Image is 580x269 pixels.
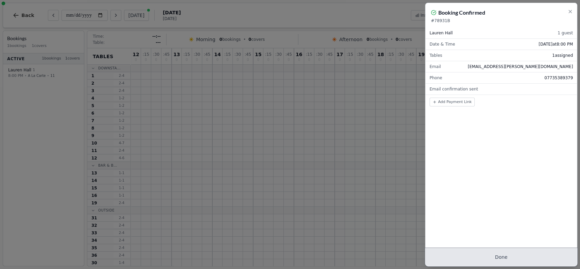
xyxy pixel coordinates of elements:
[438,9,485,17] h2: Booking Confirmed
[429,30,453,36] span: Lauren Hall
[558,30,573,36] span: 1 guest
[429,75,442,81] span: Phone
[544,75,573,81] span: 07735389379
[429,53,442,58] span: Tables
[425,84,577,95] div: Email confirmation sent
[552,53,573,58] span: 1 assigned
[429,41,455,47] span: Date & Time
[468,64,573,69] span: [EMAIL_ADDRESS][PERSON_NAME][DOMAIN_NAME]
[431,18,572,23] p: # 78931B
[429,64,441,69] span: Email
[425,248,577,266] button: Done
[429,98,475,106] button: Add Payment Link
[539,41,573,47] span: [DATE] at 8:00 PM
